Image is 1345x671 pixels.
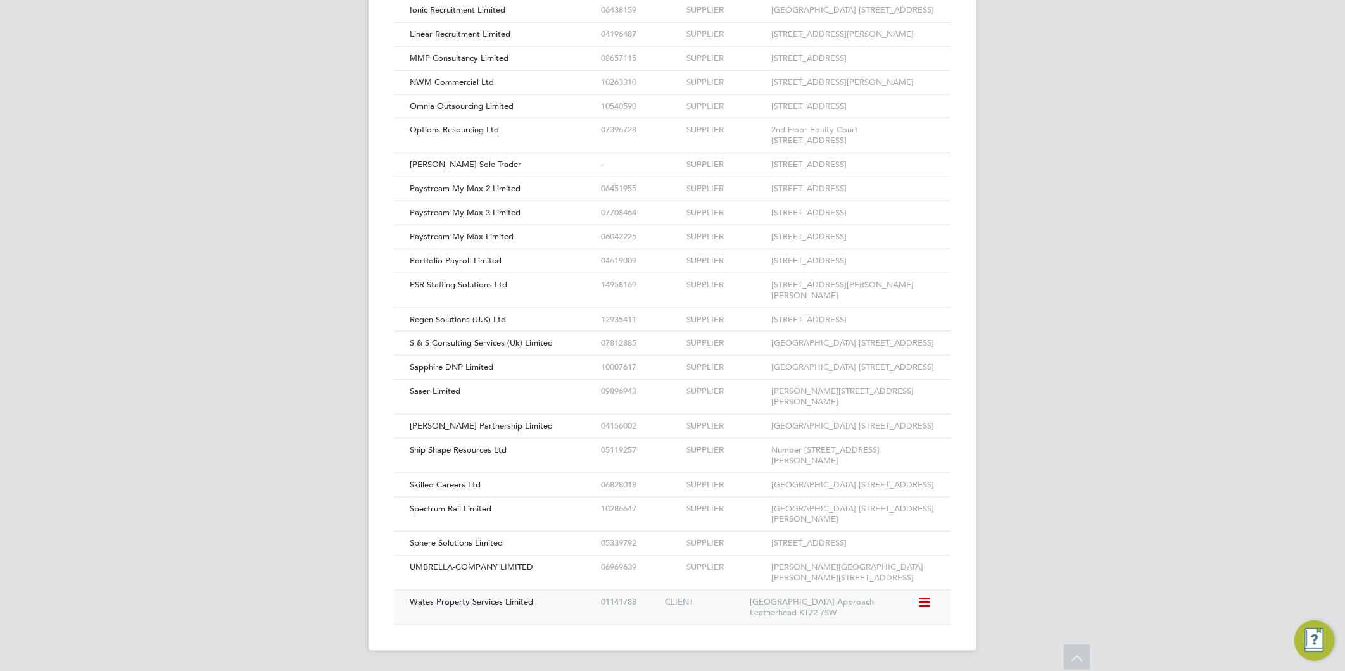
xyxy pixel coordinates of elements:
span: Paystream My Max Limited [410,231,514,242]
div: [GEOGRAPHIC_DATA] [STREET_ADDRESS] [768,332,938,355]
div: SUPPLIER [683,47,768,70]
div: 06969639 [598,556,683,579]
span: Spectrum Rail Limited [410,503,491,514]
a: Paystream My Max Limited06042225SUPPLIER[STREET_ADDRESS] [407,225,938,235]
div: [STREET_ADDRESS] [768,308,938,332]
button: Engage Resource Center [1294,620,1335,661]
span: Ionic Recruitment Limited [410,4,505,15]
div: 10540590 [598,95,683,118]
a: [PERSON_NAME] Sole Trader-SUPPLIER[STREET_ADDRESS] [407,153,938,163]
div: 04196487 [598,23,683,46]
div: 10286647 [598,498,683,521]
div: SUPPLIER [683,95,768,118]
div: [GEOGRAPHIC_DATA] [STREET_ADDRESS][PERSON_NAME] [768,498,938,532]
div: CLIENT [662,591,747,614]
div: [STREET_ADDRESS] [768,177,938,201]
div: 2nd Floor Equity Court [STREET_ADDRESS] [768,118,938,153]
div: 10007617 [598,356,683,379]
div: 05339792 [598,532,683,555]
div: 12935411 [598,308,683,332]
div: [STREET_ADDRESS] [768,532,938,555]
div: [STREET_ADDRESS] [768,201,938,225]
a: Skilled Careers Ltd06828018SUPPLIER[GEOGRAPHIC_DATA] [STREET_ADDRESS] [407,473,938,484]
div: SUPPLIER [683,23,768,46]
div: - [598,153,683,177]
a: Spectrum Rail Limited10286647SUPPLIER[GEOGRAPHIC_DATA] [STREET_ADDRESS][PERSON_NAME] [407,497,938,508]
span: Portfolio Payroll Limited [410,255,502,266]
div: [STREET_ADDRESS][PERSON_NAME] [768,23,938,46]
div: SUPPLIER [683,498,768,521]
span: Ship Shape Resources Ltd [410,444,507,455]
span: Skilled Careers Ltd [410,479,481,490]
div: [STREET_ADDRESS] [768,225,938,249]
span: Paystream My Max 2 Limited [410,183,521,194]
div: SUPPLIER [683,201,768,225]
div: SUPPLIER [683,153,768,177]
span: Sapphire DNP Limited [410,361,493,372]
span: Omnia Outsourcing Limited [410,101,514,111]
div: SUPPLIER [683,273,768,297]
a: MMP Consultancy Limited08657115SUPPLIER[STREET_ADDRESS] [407,46,938,57]
span: PSR Staffing Solutions Ltd [410,279,507,290]
span: NWM Commercial Ltd [410,77,494,87]
div: 04619009 [598,249,683,273]
div: [GEOGRAPHIC_DATA] [STREET_ADDRESS] [768,415,938,438]
span: Paystream My Max 3 Limited [410,207,521,218]
div: SUPPLIER [683,71,768,94]
div: SUPPLIER [683,380,768,403]
div: SUPPLIER [683,118,768,142]
div: SUPPLIER [683,556,768,579]
a: Linear Recruitment Limited04196487SUPPLIER[STREET_ADDRESS][PERSON_NAME] [407,22,938,33]
div: SUPPLIER [683,439,768,462]
div: [STREET_ADDRESS] [768,95,938,118]
div: [STREET_ADDRESS] [768,249,938,273]
a: Saser Limited09896943SUPPLIER[PERSON_NAME][STREET_ADDRESS][PERSON_NAME] [407,379,938,390]
a: Options Resourcing Ltd07396728SUPPLIER2nd Floor Equity Court [STREET_ADDRESS] [407,118,938,129]
div: SUPPLIER [683,332,768,355]
span: Wates Property Services Limited [410,596,533,607]
a: Sapphire DNP Limited10007617SUPPLIER[GEOGRAPHIC_DATA] [STREET_ADDRESS] [407,355,938,366]
span: MMP Consultancy Limited [410,53,508,63]
div: [STREET_ADDRESS] [768,153,938,177]
div: [PERSON_NAME][STREET_ADDRESS][PERSON_NAME] [768,380,938,414]
span: Sphere Solutions Limited [410,537,503,548]
div: [PERSON_NAME][GEOGRAPHIC_DATA] [PERSON_NAME][STREET_ADDRESS] [768,556,938,590]
div: [GEOGRAPHIC_DATA] [STREET_ADDRESS] [768,356,938,379]
span: Linear Recruitment Limited [410,28,510,39]
div: 01141788 [598,591,662,614]
div: SUPPLIER [683,308,768,332]
div: [GEOGRAPHIC_DATA] [STREET_ADDRESS] [768,473,938,497]
div: SUPPLIER [683,532,768,555]
div: SUPPLIER [683,415,768,438]
div: 04156002 [598,415,683,438]
span: UMBRELLA-COMPANY LIMITED [410,561,533,572]
span: [PERSON_NAME] Sole Trader [410,159,521,170]
div: 05119257 [598,439,683,462]
div: 14958169 [598,273,683,297]
a: Wates Property Services Limited01141788CLIENT[GEOGRAPHIC_DATA] Approach Leatherhead KT22 7SW [407,590,938,601]
div: 06451955 [598,177,683,201]
div: [STREET_ADDRESS][PERSON_NAME] [768,71,938,94]
div: SUPPLIER [683,225,768,249]
span: Regen Solutions (U.K) Ltd [410,314,506,325]
span: Saser Limited [410,386,460,396]
div: 07708464 [598,201,683,225]
div: 06828018 [598,473,683,497]
div: 08657115 [598,47,683,70]
a: Paystream My Max 3 Limited07708464SUPPLIER[STREET_ADDRESS] [407,201,938,211]
a: Sphere Solutions Limited05339792SUPPLIER[STREET_ADDRESS] [407,531,938,542]
span: S & S Consulting Services (Uk) Limited [410,337,553,348]
a: Portfolio Payroll Limited04619009SUPPLIER[STREET_ADDRESS] [407,249,938,260]
a: UMBRELLA-COMPANY LIMITED06969639SUPPLIER[PERSON_NAME][GEOGRAPHIC_DATA] [PERSON_NAME][STREET_ADDRESS] [407,555,938,566]
div: 07396728 [598,118,683,142]
div: SUPPLIER [683,356,768,379]
div: SUPPLIER [683,249,768,273]
a: Regen Solutions (U.K) Ltd12935411SUPPLIER[STREET_ADDRESS] [407,308,938,318]
div: Number [STREET_ADDRESS][PERSON_NAME] [768,439,938,473]
div: 06042225 [598,225,683,249]
div: 10263310 [598,71,683,94]
a: NWM Commercial Ltd10263310SUPPLIER[STREET_ADDRESS][PERSON_NAME] [407,70,938,81]
div: 09896943 [598,380,683,403]
a: Ship Shape Resources Ltd05119257SUPPLIERNumber [STREET_ADDRESS][PERSON_NAME] [407,438,938,449]
div: SUPPLIER [683,473,768,497]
